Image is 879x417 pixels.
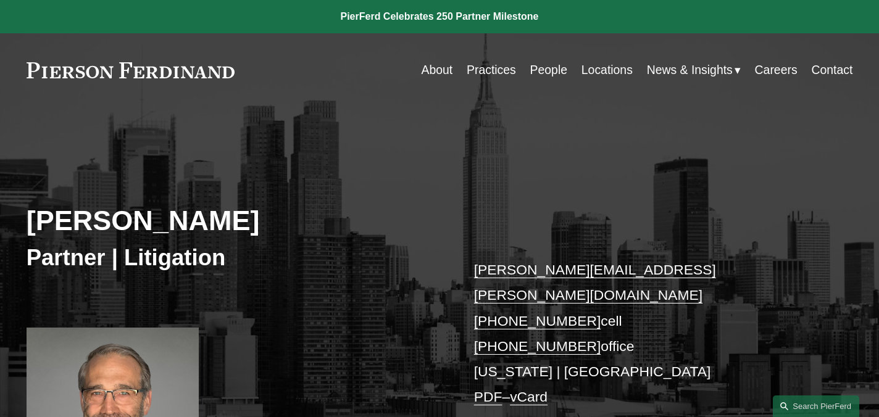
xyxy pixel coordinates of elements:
a: vCard [510,389,548,405]
a: [PHONE_NUMBER] [474,338,601,354]
a: Locations [581,58,633,82]
h3: Partner | Litigation [27,244,439,271]
a: Contact [811,58,852,82]
a: People [530,58,567,82]
a: Careers [755,58,798,82]
h2: [PERSON_NAME] [27,204,439,238]
p: cell office [US_STATE] | [GEOGRAPHIC_DATA] – [474,257,819,410]
a: [PHONE_NUMBER] [474,313,601,329]
span: News & Insights [647,59,733,81]
a: Search this site [773,395,859,417]
a: PDF [474,389,502,405]
a: folder dropdown [647,58,741,82]
a: About [421,58,452,82]
a: [PERSON_NAME][EMAIL_ADDRESS][PERSON_NAME][DOMAIN_NAME] [474,262,716,303]
a: Practices [467,58,516,82]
